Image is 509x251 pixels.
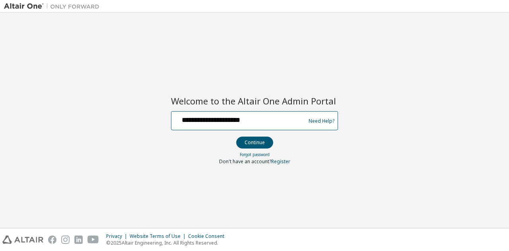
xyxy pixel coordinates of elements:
[4,2,103,10] img: Altair One
[130,233,188,239] div: Website Terms of Use
[171,95,338,106] h2: Welcome to the Altair One Admin Portal
[61,236,70,244] img: instagram.svg
[188,233,229,239] div: Cookie Consent
[219,158,271,165] span: Don't have an account?
[2,236,43,244] img: altair_logo.svg
[48,236,56,244] img: facebook.svg
[87,236,99,244] img: youtube.svg
[240,152,270,157] a: Forgot password
[106,233,130,239] div: Privacy
[106,239,229,246] p: © 2025 Altair Engineering, Inc. All Rights Reserved.
[74,236,83,244] img: linkedin.svg
[271,158,290,165] a: Register
[236,137,273,149] button: Continue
